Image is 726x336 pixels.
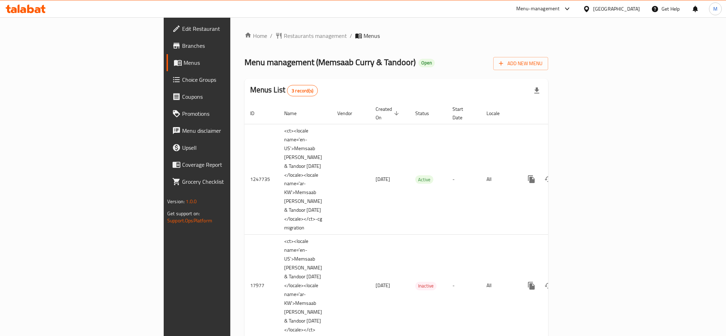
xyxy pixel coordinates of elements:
span: Inactive [415,282,437,290]
a: Coupons [167,88,285,105]
span: Restaurants management [284,32,347,40]
button: Change Status [540,171,557,188]
h2: Menus List [250,85,318,96]
span: Edit Restaurant [182,24,279,33]
th: Actions [517,103,597,124]
span: Status [415,109,438,118]
span: Choice Groups [182,75,279,84]
span: Promotions [182,109,279,118]
nav: breadcrumb [244,32,548,40]
span: Upsell [182,143,279,152]
span: Add New Menu [499,59,542,68]
a: Menu disclaimer [167,122,285,139]
td: All [481,124,517,235]
span: Coverage Report [182,160,279,169]
span: Start Date [452,105,472,122]
div: [GEOGRAPHIC_DATA] [593,5,640,13]
div: Open [418,59,435,67]
span: Vendor [337,109,361,118]
span: Menu disclaimer [182,126,279,135]
a: Grocery Checklist [167,173,285,190]
a: Coverage Report [167,156,285,173]
a: Edit Restaurant [167,20,285,37]
span: 3 record(s) [287,87,317,94]
span: Coupons [182,92,279,101]
a: Restaurants management [275,32,347,40]
span: Created On [376,105,401,122]
span: [DATE] [376,281,390,290]
span: Menu management ( Memsaab Curry & Tandoor ) [244,54,416,70]
span: Branches [182,41,279,50]
button: more [523,171,540,188]
span: Active [415,176,433,184]
div: Active [415,175,433,184]
a: Support.OpsPlatform [167,216,212,225]
button: Change Status [540,277,557,294]
div: Export file [528,82,545,99]
span: M [713,5,717,13]
div: Total records count [287,85,318,96]
span: [DATE] [376,175,390,184]
div: Menu-management [516,5,560,13]
span: Menus [364,32,380,40]
a: Promotions [167,105,285,122]
td: - [447,124,481,235]
span: ID [250,109,264,118]
td: <ct><locale name='en-US'>Memsaab [PERSON_NAME] & Tandoor [DATE] </locale><locale name='ar-KW'>Mem... [278,124,332,235]
span: Open [418,60,435,66]
span: 1.0.0 [186,197,197,206]
button: Add New Menu [493,57,548,70]
span: Menus [184,58,279,67]
a: Choice Groups [167,71,285,88]
span: Grocery Checklist [182,177,279,186]
li: / [350,32,352,40]
a: Upsell [167,139,285,156]
a: Branches [167,37,285,54]
span: Name [284,109,306,118]
a: Menus [167,54,285,71]
span: Get support on: [167,209,200,218]
button: more [523,277,540,294]
span: Version: [167,197,185,206]
span: Locale [486,109,509,118]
